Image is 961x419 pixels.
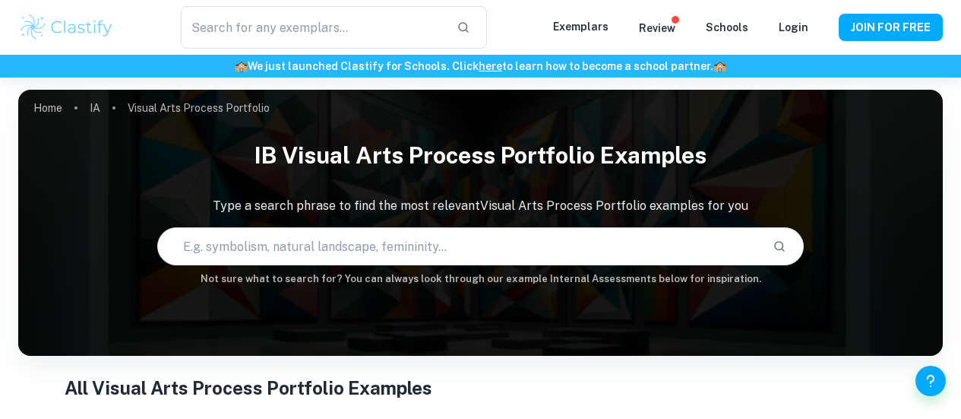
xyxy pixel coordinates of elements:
[915,366,946,396] button: Help and Feedback
[18,132,943,179] h1: IB Visual Arts Process Portfolio examples
[706,21,748,33] a: Schools
[158,225,761,268] input: E.g. symbolism, natural landscape, femininity...
[18,271,943,287] h6: Not sure what to search for? You can always look through our example Internal Assessments below f...
[553,18,609,35] p: Exemplars
[90,97,100,119] a: IA
[767,233,792,259] button: Search
[479,60,502,72] a: here
[128,100,270,116] p: Visual Arts Process Portfolio
[713,60,726,72] span: 🏫
[18,197,943,215] p: Type a search phrase to find the most relevant Visual Arts Process Portfolio examples for you
[235,60,248,72] span: 🏫
[65,374,896,402] h1: All Visual Arts Process Portfolio Examples
[18,12,115,43] img: Clastify logo
[33,97,62,119] a: Home
[839,14,943,41] button: JOIN FOR FREE
[181,6,445,49] input: Search for any exemplars...
[639,20,675,37] p: Review
[779,21,808,33] a: Login
[3,58,958,75] h6: We just launched Clastify for Schools. Click to learn how to become a school partner.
